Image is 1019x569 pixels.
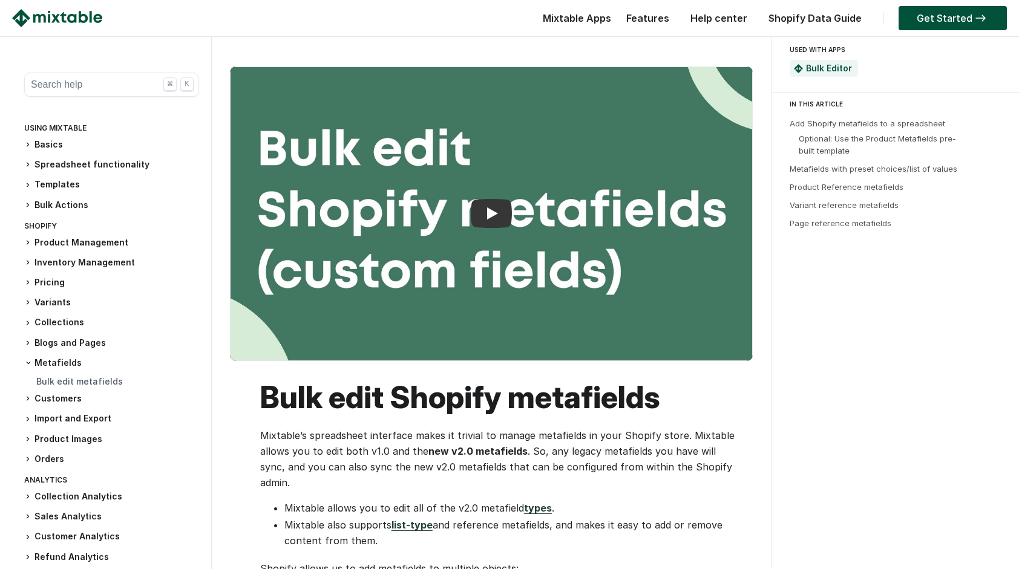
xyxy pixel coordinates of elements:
[790,182,903,192] a: Product Reference metafields
[284,517,735,548] li: Mixtable also supports and reference metafields, and makes it easy to add or remove content from ...
[24,551,199,564] h3: Refund Analytics
[790,218,891,228] a: Page reference metafields
[24,158,199,171] h3: Spreadsheet functionality
[537,9,611,33] div: Mixtable Apps
[24,236,199,249] h3: Product Management
[24,473,199,490] div: Analytics
[392,519,433,531] a: list-type
[790,119,945,128] a: Add Shopify metafields to a spreadsheet
[790,42,996,57] div: USED WITH APPS
[180,77,194,91] div: K
[24,256,199,269] h3: Inventory Management
[428,445,528,457] strong: new v2.0 metafields
[684,12,753,24] a: Help center
[24,337,199,350] h3: Blogs and Pages
[524,502,552,514] a: types
[24,412,199,425] h3: Import and Export
[24,178,199,191] h3: Templates
[24,219,199,236] div: Shopify
[790,99,1008,109] div: IN THIS ARTICLE
[24,296,199,309] h3: Variants
[790,164,957,174] a: Metafields with preset choices/list of values
[972,15,989,22] img: arrow-right.svg
[24,199,199,212] h3: Bulk Actions
[794,64,803,73] img: Mixtable Spreadsheet Bulk Editor App
[284,500,735,516] li: Mixtable allows you to edit all of the v2.0 metafield .
[806,63,852,73] a: Bulk Editor
[260,379,735,415] h1: Bulk edit Shopify metafields
[24,392,199,405] h3: Customers
[620,12,675,24] a: Features
[24,453,199,466] h3: Orders
[163,77,177,91] div: ⌘
[24,357,199,369] h3: Metafields
[24,530,199,543] h3: Customer Analytics
[24,73,199,97] button: Search help ⌘ K
[12,9,102,27] img: Mixtable logo
[24,121,199,138] div: Using Mixtable
[790,200,899,210] a: Variant reference metafields
[24,316,199,329] h3: Collections
[24,276,199,289] h3: Pricing
[762,12,868,24] a: Shopify Data Guide
[36,376,123,386] a: Bulk edit metafields
[24,510,199,523] h3: Sales Analytics
[260,428,735,490] p: Mixtable’s spreadsheet interface makes it trivial to manage metafields in your Shopify store. Mix...
[24,490,199,503] h3: Collection Analytics
[899,6,1007,30] a: Get Started
[799,134,956,155] a: Optional: Use the Product Metafields pre-built template
[24,138,199,151] h3: Basics
[24,433,199,446] h3: Product Images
